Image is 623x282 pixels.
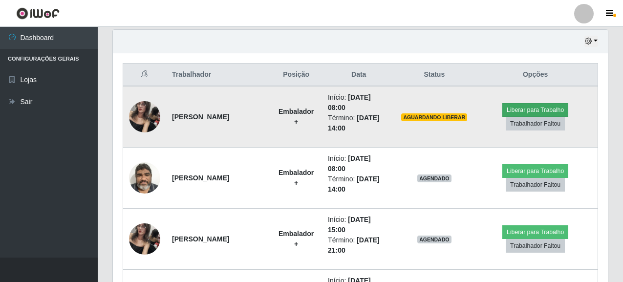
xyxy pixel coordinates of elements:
li: Término: [328,174,389,195]
time: [DATE] 08:00 [328,93,371,111]
li: Início: [328,215,389,235]
li: Início: [328,153,389,174]
strong: [PERSON_NAME] [172,113,229,121]
button: Trabalhador Faltou [506,178,565,192]
th: Data [322,64,395,87]
span: AGENDADO [417,236,451,243]
strong: [PERSON_NAME] [172,235,229,243]
li: Término: [328,235,389,256]
strong: Embalador + [279,108,314,126]
strong: Embalador + [279,169,314,187]
strong: [PERSON_NAME] [172,174,229,182]
th: Opções [473,64,598,87]
th: Posição [270,64,322,87]
span: AGUARDANDO LIBERAR [401,113,467,121]
img: 1628262185809.jpeg [129,218,160,260]
time: [DATE] 08:00 [328,154,371,173]
button: Liberar para Trabalho [502,164,568,178]
th: Status [395,64,473,87]
img: 1625107347864.jpeg [129,157,160,198]
li: Início: [328,92,389,113]
img: 1628262185809.jpeg [129,96,160,137]
button: Trabalhador Faltou [506,117,565,130]
strong: Embalador + [279,230,314,248]
img: CoreUI Logo [16,7,60,20]
button: Trabalhador Faltou [506,239,565,253]
span: AGENDADO [417,174,451,182]
th: Trabalhador [166,64,270,87]
time: [DATE] 15:00 [328,216,371,234]
li: Término: [328,113,389,133]
button: Liberar para Trabalho [502,103,568,117]
button: Liberar para Trabalho [502,225,568,239]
